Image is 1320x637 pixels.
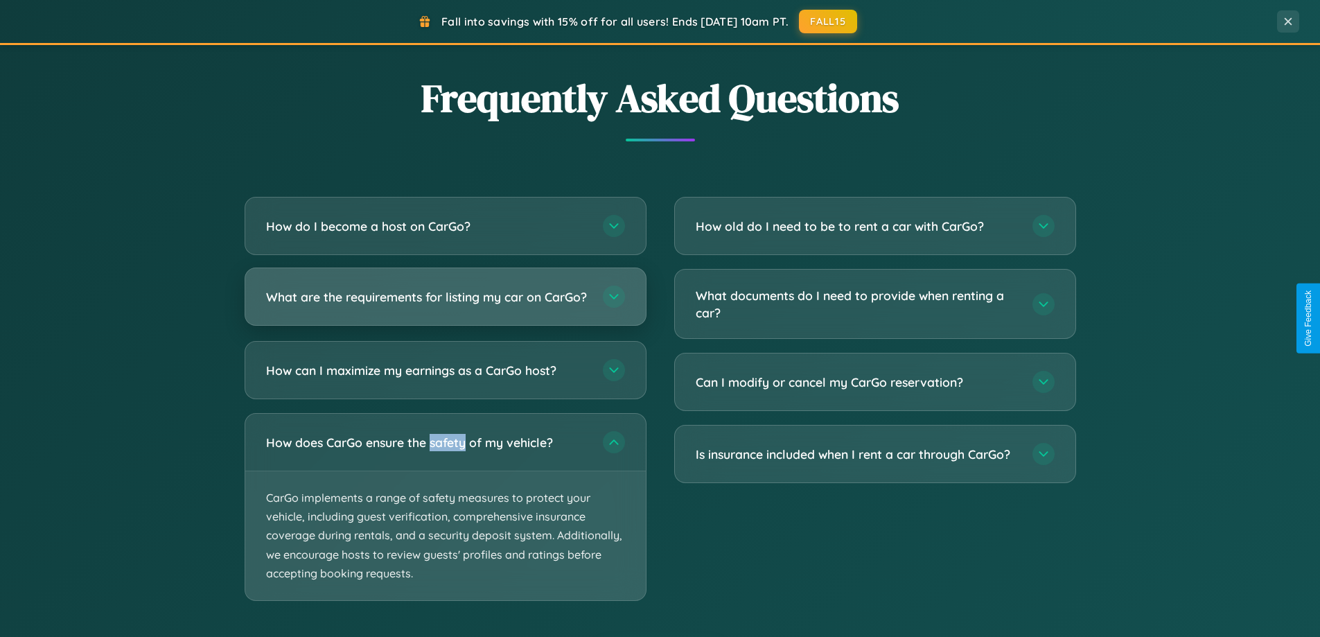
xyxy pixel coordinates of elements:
span: Fall into savings with 15% off for all users! Ends [DATE] 10am PT. [441,15,789,28]
h3: What documents do I need to provide when renting a car? [696,287,1019,321]
h3: How can I maximize my earnings as a CarGo host? [266,362,589,379]
h3: What are the requirements for listing my car on CarGo? [266,288,589,306]
h3: Is insurance included when I rent a car through CarGo? [696,446,1019,463]
div: Give Feedback [1303,290,1313,347]
h3: How do I become a host on CarGo? [266,218,589,235]
p: CarGo implements a range of safety measures to protect your vehicle, including guest verification... [245,471,646,600]
button: FALL15 [799,10,857,33]
h2: Frequently Asked Questions [245,71,1076,125]
h3: How old do I need to be to rent a car with CarGo? [696,218,1019,235]
h3: How does CarGo ensure the safety of my vehicle? [266,434,589,451]
h3: Can I modify or cancel my CarGo reservation? [696,374,1019,391]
